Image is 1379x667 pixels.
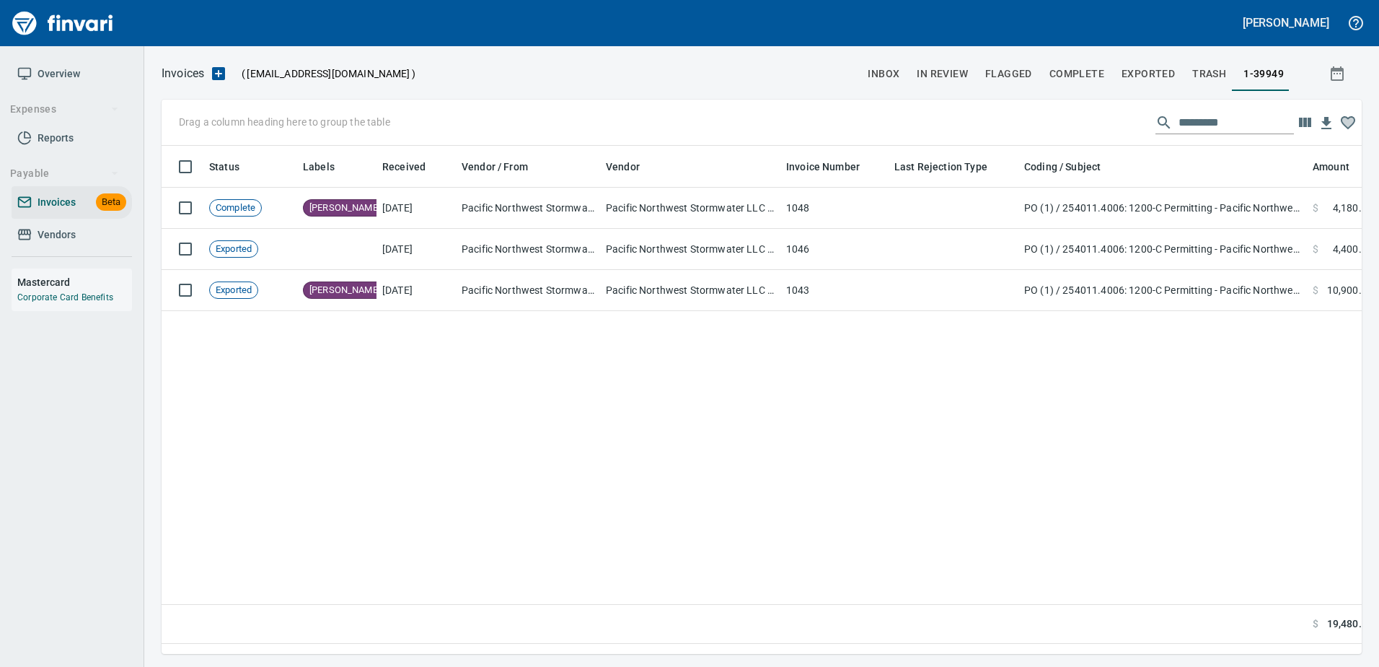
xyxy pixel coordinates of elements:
span: Vendor [606,158,640,175]
span: Vendor / From [462,158,547,175]
span: Expenses [10,100,119,118]
span: Reports [38,129,74,147]
td: [DATE] [376,270,456,311]
img: Finvari [9,6,117,40]
span: Received [382,158,444,175]
span: Invoices [38,193,76,212]
span: Vendor / From [462,158,528,175]
nav: breadcrumb [162,65,204,82]
td: [DATE] [376,188,456,229]
a: Overview [12,58,132,90]
span: Payable [10,165,119,183]
td: 1046 [780,229,889,270]
span: [PERSON_NAME] [304,201,386,215]
td: PO (1) / 254011.4006: 1200-C Permitting - Pacific Northwest Stormwater LLC / 1: On-Site Analysis,... [1018,270,1307,311]
span: Flagged [985,65,1032,83]
span: Coding / Subject [1024,158,1101,175]
td: PO (1) / 254011.4006: 1200-C Permitting - Pacific Northwest Stormwater LLC / 2: ESCP Gap Analsyis... [1018,229,1307,270]
span: 1-39949 [1243,65,1284,83]
span: Exported [1122,65,1175,83]
button: Download Table [1316,113,1337,134]
button: Show invoices within a particular date range [1316,61,1362,87]
span: 19,480.00 [1327,616,1373,632]
span: inbox [868,65,899,83]
span: 4,180.00 [1333,201,1373,215]
span: $ [1313,616,1318,632]
h6: Mastercard [17,274,132,290]
a: InvoicesBeta [12,186,132,219]
td: Pacific Northwest Stormwater LLC (1-39949) [456,229,600,270]
span: 4,400.00 [1333,242,1373,256]
span: Complete [1049,65,1104,83]
button: Payable [4,160,125,187]
span: Amount [1313,158,1368,175]
button: [PERSON_NAME] [1239,12,1333,34]
p: Invoices [162,65,204,82]
span: Coding / Subject [1024,158,1119,175]
td: 1048 [780,188,889,229]
span: $ [1313,242,1318,256]
span: $ [1313,201,1318,215]
span: Labels [303,158,353,175]
span: Vendors [38,226,76,244]
span: Last Rejection Type [894,158,1006,175]
button: Column choices favorited. Click to reset to default [1337,112,1359,134]
td: Pacific Northwest Stormwater LLC (1-39949) [456,270,600,311]
span: Labels [303,158,335,175]
p: Drag a column heading here to group the table [179,115,390,129]
button: Choose columns to display [1294,112,1316,134]
a: Vendors [12,219,132,251]
span: In Review [917,65,968,83]
td: Pacific Northwest Stormwater LLC (1-39949) [456,188,600,229]
span: Exported [210,284,257,297]
td: 1043 [780,270,889,311]
span: Invoice Number [786,158,878,175]
span: Received [382,158,426,175]
span: 10,900.00 [1327,283,1373,297]
span: Exported [210,243,257,256]
span: Status [209,158,258,175]
span: trash [1192,65,1226,83]
button: Upload an Invoice [204,65,233,82]
td: Pacific Northwest Stormwater LLC (1-39949) [600,270,780,311]
td: Pacific Northwest Stormwater LLC (1-39949) [600,229,780,270]
span: Complete [210,201,261,215]
td: [DATE] [376,229,456,270]
td: Pacific Northwest Stormwater LLC (1-39949) [600,188,780,229]
span: Amount [1313,158,1349,175]
button: Expenses [4,96,125,123]
span: Status [209,158,239,175]
p: ( ) [233,66,415,81]
span: Overview [38,65,80,83]
span: [PERSON_NAME] [304,284,386,297]
a: Reports [12,122,132,154]
h5: [PERSON_NAME] [1243,15,1329,30]
span: Last Rejection Type [894,158,987,175]
td: PO (1) / 254011.4006: 1200-C Permitting - Pacific Northwest Stormwater LLC / 1: On-Site Analysis,... [1018,188,1307,229]
span: $ [1313,283,1318,297]
span: Vendor [606,158,658,175]
span: [EMAIL_ADDRESS][DOMAIN_NAME] [245,66,411,81]
a: Corporate Card Benefits [17,292,113,302]
span: Beta [96,194,126,211]
span: Invoice Number [786,158,860,175]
